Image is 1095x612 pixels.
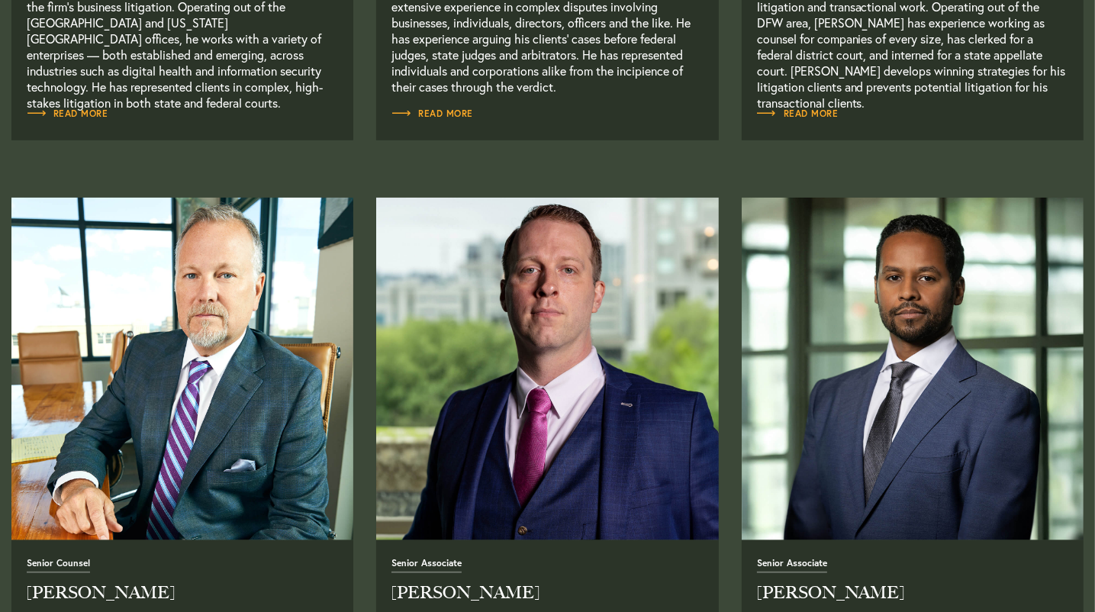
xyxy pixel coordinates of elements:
[27,106,108,121] a: Read Full Bio
[376,198,718,540] a: Read Full Bio
[757,559,827,573] span: Senior Associate
[27,109,108,118] span: Read More
[757,585,1068,601] h2: [PERSON_NAME]
[391,109,473,118] span: Read More
[27,559,90,573] span: Senior Counsel
[391,106,473,121] a: Read Full Bio
[742,198,1084,540] img: ac-profile-headshots-joel.jpg
[391,559,462,573] span: Senior Associate
[391,585,703,601] h2: [PERSON_NAME]
[11,198,353,540] img: buck_mckinney.jpg
[11,198,353,540] a: Read Full Bio
[27,585,338,601] h2: [PERSON_NAME]
[742,198,1084,540] a: Read Full Bio
[757,106,839,121] a: Read Full Bio
[757,109,839,118] span: Read More
[376,198,718,540] img: ac-team-aaron-gankofskie.jpg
